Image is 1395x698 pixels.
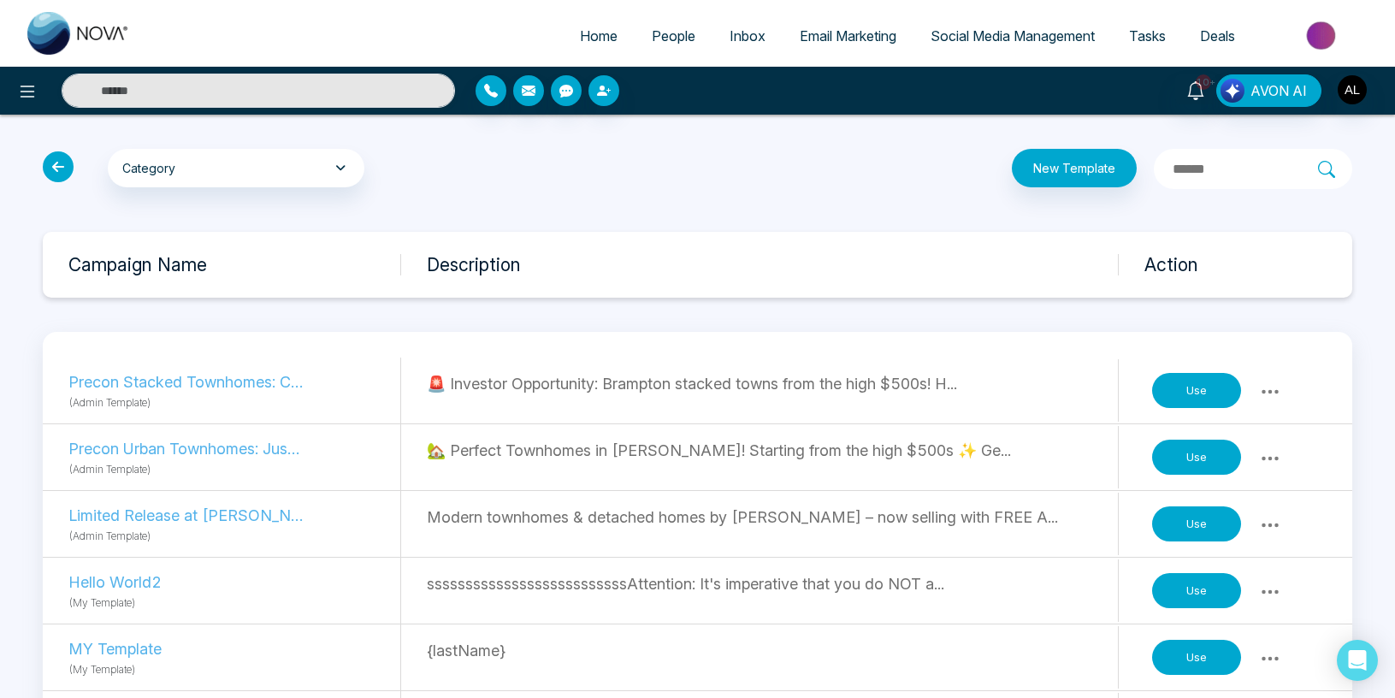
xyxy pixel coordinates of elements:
span: AVON AI [1250,80,1307,101]
a: People [635,20,712,52]
h3: Campaign Name [68,254,400,275]
button: New Template [1012,149,1137,187]
span: Home [580,27,618,44]
img: Nova CRM Logo [27,12,130,55]
p: Limited Release at [PERSON_NAME], [GEOGRAPHIC_DATA]! [68,504,304,527]
a: Social Media Management [913,20,1112,52]
p: Precon Urban Townhomes: Just Launched [68,437,304,460]
p: MY Template [68,637,304,660]
button: Use [1152,506,1241,542]
p: 🚨 Investor Opportunity: Brampton stacked towns from the high $500s! H... [427,372,1118,395]
p: (My Template) [68,660,400,677]
a: Inbox [712,20,783,52]
img: Lead Flow [1221,79,1244,103]
p: {lastName} [427,639,1118,662]
img: Market-place.gif [1261,16,1385,55]
button: Use [1152,440,1241,476]
span: Tasks [1129,27,1166,44]
a: Email Marketing [783,20,913,52]
a: Deals [1183,20,1252,52]
span: People [652,27,695,44]
p: ssssssssssssssssssssssssssAttention: It's imperative that you do NOT a... [427,572,1118,595]
button: AVON AI [1216,74,1321,107]
span: Email Marketing [800,27,896,44]
p: Hello World2 [68,571,304,594]
p: Precon Stacked Townhomes: Coming Soon [68,370,304,393]
a: Tasks [1112,20,1183,52]
p: (Admin Template) [68,527,400,544]
button: Use [1152,573,1241,609]
span: Inbox [730,27,765,44]
h3: Description [427,254,1118,275]
p: Modern townhomes & detached homes by [PERSON_NAME] – now selling with FREE A... [427,506,1118,529]
p: (Admin Template) [68,460,400,477]
p: 🏡 Perfect Townhomes in [PERSON_NAME]! Starting from the high $500s ✨ Ge... [427,439,1118,462]
button: Use [1152,373,1241,409]
h3: Action [1144,254,1352,275]
p: (My Template) [68,594,400,611]
span: Deals [1200,27,1235,44]
a: 10+ [1175,74,1216,104]
span: 10+ [1196,74,1211,90]
button: Use [1152,640,1241,676]
a: Home [563,20,635,52]
img: User Avatar [1338,75,1367,104]
div: Open Intercom Messenger [1337,640,1378,681]
p: (Admin Template) [68,393,400,411]
span: Social Media Management [931,27,1095,44]
button: Category [108,149,364,187]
